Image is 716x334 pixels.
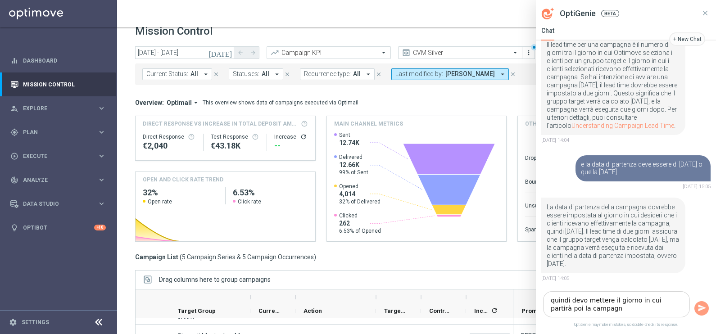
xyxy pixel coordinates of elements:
button: arrow_forward [247,46,259,59]
span: All [262,70,269,78]
i: play_circle_outline [10,152,18,160]
ng-select: CVM Silver [398,46,522,59]
span: Current Status [258,307,280,314]
span: Recurrence type: [304,70,351,78]
input: Select date range [135,46,234,59]
i: arrow_drop_down [202,70,210,78]
span: 4,014 [339,190,381,198]
span: OptiGenie may make mistakes, so double-check its response. [536,321,716,334]
i: arrow_drop_down [192,99,200,107]
h4: Other channel metrics [525,120,598,128]
span: 32% of Delivered [339,198,381,205]
i: gps_fixed [10,128,18,136]
i: person_search [10,104,18,113]
i: keyboard_arrow_right [97,176,106,184]
h1: Mission Control [135,25,213,38]
button: Last modified by: [PERSON_NAME] arrow_drop_down [391,68,509,80]
h2: 32% [143,187,218,198]
span: Optimail [167,99,192,107]
button: close [509,69,517,79]
span: Direct Response VS Increase In Total Deposit Amount [143,120,298,128]
span: Current Status: [146,70,188,78]
button: Recurrence type: All arrow_drop_down [300,68,375,80]
div: Analyze [10,176,97,184]
span: ) [314,253,316,261]
i: preview [402,48,411,57]
i: refresh [491,307,498,314]
div: Data Studio [10,200,97,208]
div: Spam reported [525,221,561,236]
a: Settings [22,320,49,325]
span: Drag columns here to group campaigns [159,276,271,283]
div: €43,179 [211,140,260,151]
button: equalizer Dashboard [10,57,106,64]
button: arrow_back [234,46,247,59]
a: Understanding Campaign Lead Time [571,122,674,129]
i: arrow_back [237,50,244,56]
div: Optibot [10,216,106,239]
span: Statuses: [233,70,259,78]
button: Current Status: All arrow_drop_down [142,68,212,80]
i: track_changes [10,176,18,184]
span: Delivered [339,153,368,161]
div: +10 [94,225,106,230]
div: [DATE] 14:05 [541,275,685,283]
span: Action [304,307,322,314]
button: more_vert [524,47,533,58]
i: [DATE] [208,49,233,57]
span: 12.66K [339,161,368,169]
h2: 6.53% [233,187,308,198]
i: settings [9,318,17,326]
button: lightbulb Optibot +10 [10,224,106,231]
h4: Main channel metrics [334,120,403,128]
a: Dashboard [23,49,106,72]
div: track_changes Analyze keyboard_arrow_right [10,176,106,184]
i: more_vert [525,49,532,56]
span: Explore [23,106,97,111]
span: ( [180,253,182,261]
span: Opened [339,183,381,190]
button: Data Studio keyboard_arrow_right [10,200,106,208]
i: arrow_drop_down [273,70,281,78]
span: BETA [601,10,619,17]
span: Targeted Customers [384,307,406,314]
i: keyboard_arrow_right [97,199,106,208]
i: equalizer [10,57,18,65]
span: Last modified by: [395,70,443,78]
span: 99% of Sent [339,169,368,176]
div: Chat [541,27,554,41]
div: play_circle_outline Execute keyboard_arrow_right [10,153,106,160]
i: arrow_forward [250,50,256,56]
span: Increase [474,307,489,314]
div: There are unsaved changes [531,44,537,50]
i: arrow_drop_down [498,70,507,78]
button: refresh [300,133,307,140]
button: Mission Control [10,81,106,88]
a: Mission Control [23,72,106,96]
span: Execute [23,153,97,159]
span: Calculate column [489,306,498,316]
i: trending_up [270,48,279,57]
span: Promotions [521,307,543,314]
h3: Campaign List [135,253,316,261]
button: Optimail arrow_drop_down [164,99,203,107]
button: person_search Explore keyboard_arrow_right [10,105,106,112]
div: Bounced [525,174,561,188]
i: close [284,71,290,77]
i: keyboard_arrow_right [97,152,106,160]
div: -- [274,140,308,151]
button: close [375,69,383,79]
span: Target Group [178,307,216,314]
a: Optibot [23,216,94,239]
button: [DATE] [207,46,234,60]
span: [PERSON_NAME] [445,70,495,78]
div: Execute [10,152,97,160]
button: close [283,69,291,79]
i: keyboard_arrow_right [97,104,106,113]
button: Statuses: All arrow_drop_down [229,68,283,80]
